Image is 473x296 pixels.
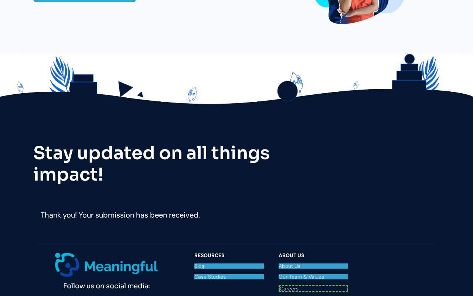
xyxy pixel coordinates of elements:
[194,253,264,258] div: resources
[194,263,264,269] a: Blog
[279,285,348,292] a: Careers
[33,142,292,185] h2: Stay updated on all things impact!
[279,274,348,279] a: Our Team & Values
[279,263,348,269] a: About Us
[33,202,207,228] div: Email Form success
[41,209,200,221] div: Thank you! Your submission has been received.
[194,274,264,279] a: Case Studies
[33,277,180,292] div: Follow us on social media:
[279,253,348,258] div: About Us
